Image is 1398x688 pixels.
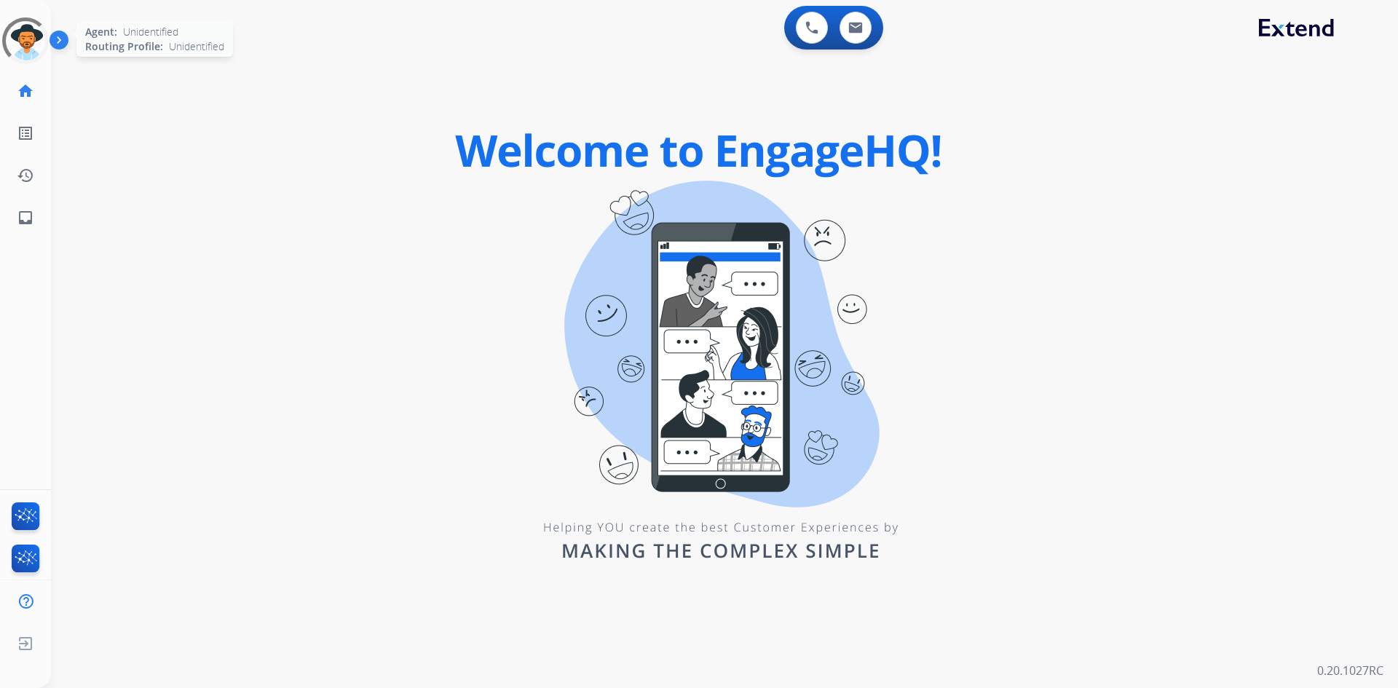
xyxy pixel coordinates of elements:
[85,25,117,39] span: Agent:
[17,82,34,100] mat-icon: home
[169,39,224,54] span: Unidentified
[17,209,34,226] mat-icon: inbox
[1317,662,1383,679] p: 0.20.1027RC
[17,124,34,142] mat-icon: list_alt
[85,39,163,54] span: Routing Profile:
[123,25,178,39] span: Unidentified
[17,167,34,184] mat-icon: history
